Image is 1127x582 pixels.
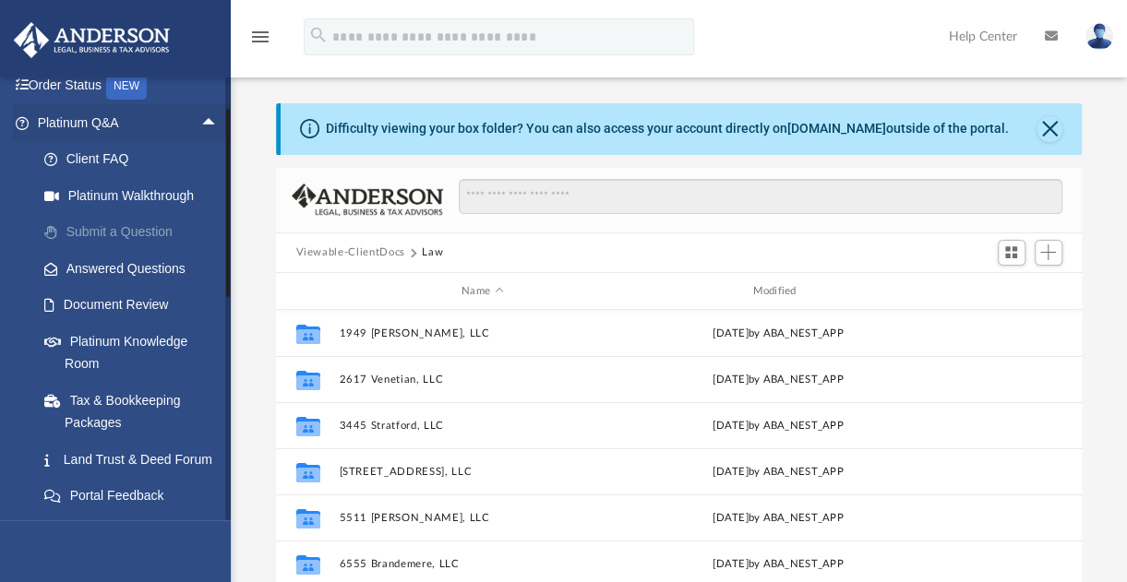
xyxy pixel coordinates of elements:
[634,418,921,434] div: [DATE] by ABA_NEST_APP
[26,214,246,251] a: Submit a Question
[26,323,246,382] a: Platinum Knowledge Room
[26,250,246,287] a: Answered Questions
[339,374,626,386] button: 2617 Venetian, LLC
[13,104,246,141] a: Platinum Q&Aarrow_drop_up
[8,22,175,58] img: Anderson Advisors Platinum Portal
[26,177,246,214] a: Platinum Walkthrough
[200,104,237,142] span: arrow_drop_up
[787,121,886,136] a: [DOMAIN_NAME]
[929,283,1059,300] div: id
[339,466,626,478] button: [STREET_ADDRESS], LLC
[308,25,329,45] i: search
[339,512,626,524] button: 5511 [PERSON_NAME], LLC
[106,72,147,100] div: NEW
[283,283,330,300] div: id
[422,244,443,261] button: Law
[26,382,246,441] a: Tax & Bookkeeping Packages
[338,283,626,300] div: Name
[634,556,921,573] div: [DATE] by ABA_NEST_APP
[26,441,246,478] a: Land Trust & Deed Forum
[13,67,246,105] a: Order StatusNEW
[326,119,1009,138] div: Difficulty viewing your box folder? You can also access your account directly on outside of the p...
[249,35,271,48] a: menu
[339,420,626,432] button: 3445 Stratford, LLC
[249,26,271,48] i: menu
[26,141,246,178] a: Client FAQ
[634,510,921,527] div: [DATE] by ABA_NEST_APP
[634,372,921,388] div: [DATE] by ABA_NEST_APP
[633,283,921,300] div: Modified
[634,464,921,481] div: [DATE] by ABA_NEST_APP
[339,558,626,570] button: 6555 Brandemere, LLC
[1085,23,1113,50] img: User Pic
[1037,116,1062,142] button: Close
[339,327,626,339] button: 1949 [PERSON_NAME], LLC
[1035,240,1062,266] button: Add
[634,326,921,342] div: [DATE] by ABA_NEST_APP
[459,179,1061,214] input: Search files and folders
[26,287,246,324] a: Document Review
[26,478,246,515] a: Portal Feedback
[998,240,1025,266] button: Switch to Grid View
[13,514,246,551] a: Digital Productsarrow_drop_down
[295,244,404,261] button: Viewable-ClientDocs
[200,514,237,552] span: arrow_drop_down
